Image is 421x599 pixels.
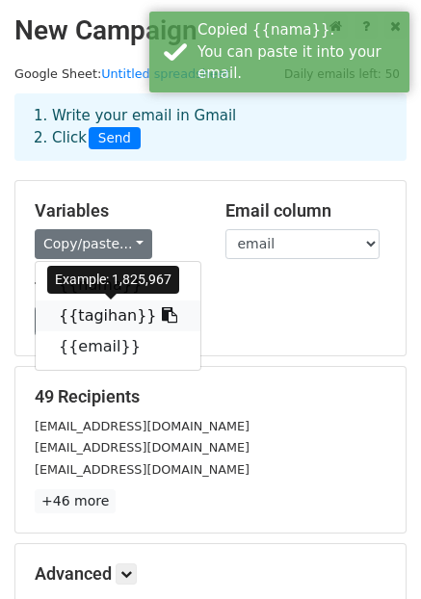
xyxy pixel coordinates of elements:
[325,507,421,599] iframe: Chat Widget
[36,270,200,300] a: {{nama}}
[14,66,230,81] small: Google Sheet:
[197,19,402,85] div: Copied {{nama}}. You can paste it into your email.
[225,200,387,221] h5: Email column
[89,127,141,150] span: Send
[101,66,229,81] a: Untitled spreadsheet
[35,440,250,455] small: [EMAIL_ADDRESS][DOMAIN_NAME]
[35,229,152,259] a: Copy/paste...
[35,386,386,407] h5: 49 Recipients
[35,462,250,477] small: [EMAIL_ADDRESS][DOMAIN_NAME]
[47,266,179,294] div: Example: 1,825,967
[35,489,116,513] a: +46 more
[35,563,386,585] h5: Advanced
[19,105,402,149] div: 1. Write your email in Gmail 2. Click
[36,300,200,331] a: {{tagihan}}
[35,200,197,221] h5: Variables
[35,419,250,433] small: [EMAIL_ADDRESS][DOMAIN_NAME]
[14,14,407,47] h2: New Campaign
[36,331,200,362] a: {{email}}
